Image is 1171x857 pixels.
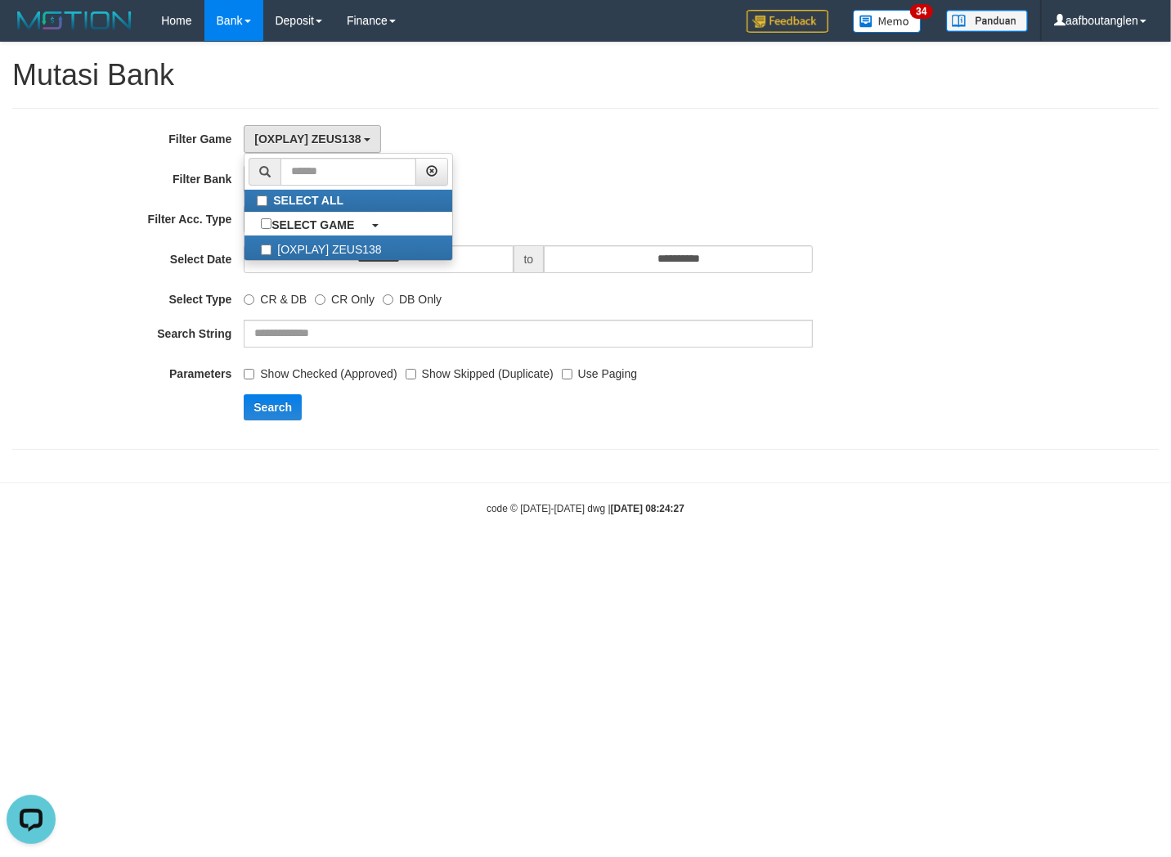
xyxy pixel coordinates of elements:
[315,285,375,307] label: CR Only
[910,4,932,19] span: 34
[7,7,56,56] button: Open LiveChat chat widget
[406,369,416,379] input: Show Skipped (Duplicate)
[261,218,271,229] input: SELECT GAME
[514,245,545,273] span: to
[271,218,354,231] b: SELECT GAME
[562,360,637,382] label: Use Paging
[244,369,254,379] input: Show Checked (Approved)
[261,245,271,255] input: [OXPLAY] ZEUS138
[946,10,1028,32] img: panduan.png
[12,59,1159,92] h1: Mutasi Bank
[383,285,442,307] label: DB Only
[383,294,393,305] input: DB Only
[853,10,922,33] img: Button%20Memo.svg
[244,394,302,420] button: Search
[244,125,381,153] button: [OXPLAY] ZEUS138
[747,10,828,33] img: Feedback.jpg
[244,360,397,382] label: Show Checked (Approved)
[406,360,554,382] label: Show Skipped (Duplicate)
[12,8,137,33] img: MOTION_logo.png
[257,195,267,206] input: SELECT ALL
[611,503,684,514] strong: [DATE] 08:24:27
[254,132,361,146] span: [OXPLAY] ZEUS138
[244,294,254,305] input: CR & DB
[562,369,572,379] input: Use Paging
[487,503,684,514] small: code © [DATE]-[DATE] dwg |
[245,190,452,212] label: SELECT ALL
[245,236,452,260] label: [OXPLAY] ZEUS138
[244,285,307,307] label: CR & DB
[315,294,325,305] input: CR Only
[245,213,452,236] a: SELECT GAME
